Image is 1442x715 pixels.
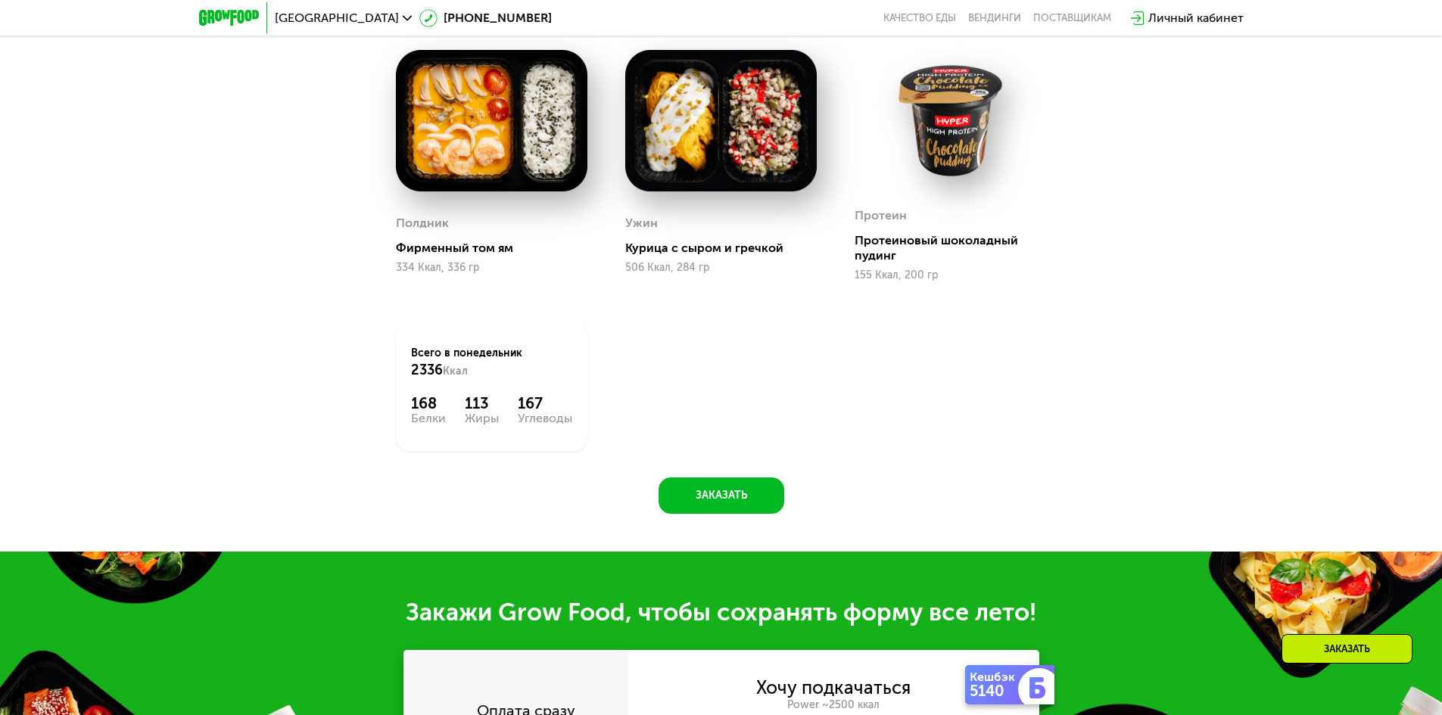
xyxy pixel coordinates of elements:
a: [PHONE_NUMBER] [419,9,552,27]
div: Белки [411,412,446,424]
div: поставщикам [1033,12,1111,24]
div: Курица с сыром и гречкой [625,241,829,256]
div: Всего в понедельник [411,346,572,379]
a: Вендинги [968,12,1021,24]
div: Полдник [396,212,449,235]
a: Качество еды [883,12,956,24]
div: 113 [465,394,499,412]
div: Протеиновый шоколадный пудинг [855,233,1058,263]
div: Кешбэк [970,671,1021,683]
div: Заказать [1282,634,1412,664]
div: Хочу подкачаться [756,679,911,696]
div: 334 Ккал, 336 гр [396,262,587,274]
div: Углеводы [518,412,572,424]
div: Power ~2500 ккал [628,698,1039,712]
div: Жиры [465,412,499,424]
div: 5140 [970,683,1021,698]
div: Фирменный том ям [396,241,600,256]
div: 168 [411,394,446,412]
div: 155 Ккал, 200 гр [855,269,1046,281]
div: Личный кабинет [1148,9,1244,27]
div: 506 Ккал, 284 гр [625,262,817,274]
div: Протеин [855,204,907,227]
span: 2336 [411,362,443,378]
span: Ккал [443,365,468,378]
span: [GEOGRAPHIC_DATA] [275,12,399,24]
button: Заказать [659,477,784,514]
div: 167 [518,394,572,412]
div: Ужин [625,212,658,235]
